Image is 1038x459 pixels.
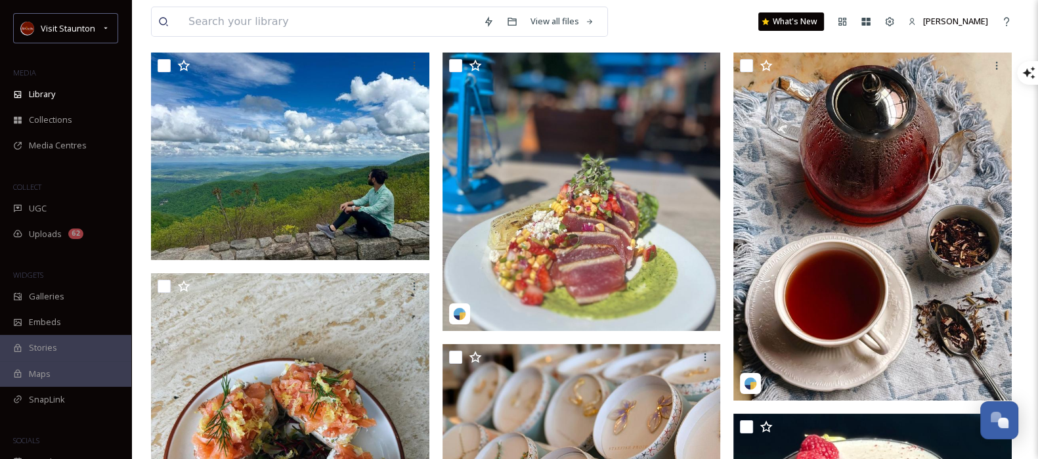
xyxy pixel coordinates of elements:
[13,270,43,280] span: WIDGETS
[29,114,72,126] span: Collections
[68,229,83,239] div: 62
[758,12,824,31] a: What's New
[29,88,55,100] span: Library
[29,139,87,152] span: Media Centres
[29,290,64,303] span: Galleries
[901,9,995,34] a: [PERSON_NAME]
[29,316,61,328] span: Embeds
[923,15,988,27] span: [PERSON_NAME]
[13,182,41,192] span: COLLECT
[29,341,57,354] span: Stories
[733,53,1012,401] img: crucible.coffee-3848038.jpg
[29,393,65,406] span: SnapLink
[13,435,39,445] span: SOCIALS
[13,68,36,77] span: MEDIA
[182,7,477,36] input: Search your library
[21,22,34,35] img: images.png
[29,228,62,240] span: Uploads
[980,401,1018,439] button: Open Chat
[443,53,721,331] img: blupointseafoodco-3819638.jpg
[29,368,51,380] span: Maps
[524,9,601,34] a: View all files
[453,307,466,320] img: snapsea-logo.png
[29,202,47,215] span: UGC
[151,53,429,260] img: blue green mountains.jpg
[744,377,757,390] img: snapsea-logo.png
[41,22,95,34] span: Visit Staunton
